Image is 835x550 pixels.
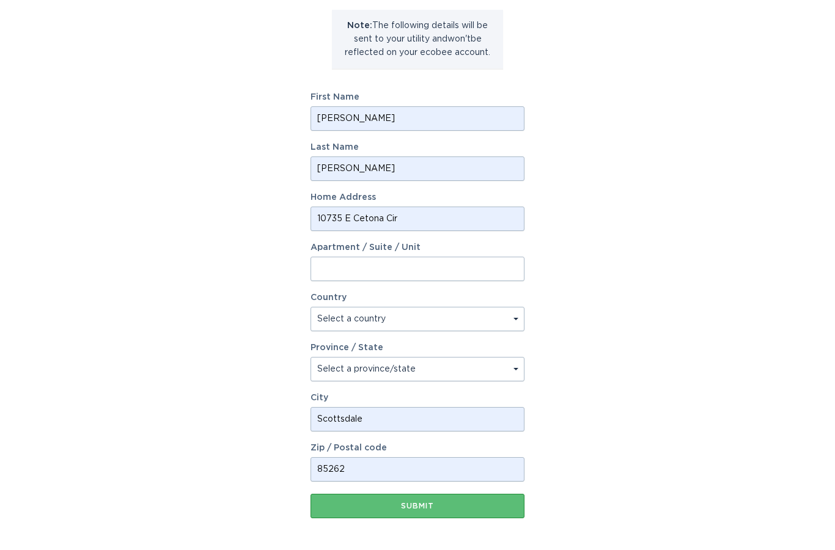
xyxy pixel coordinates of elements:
label: First Name [311,93,524,101]
label: Home Address [311,193,524,202]
label: City [311,394,524,402]
label: Last Name [311,143,524,152]
p: The following details will be sent to your utility and won't be reflected on your ecobee account. [341,19,494,59]
strong: Note: [347,21,372,30]
label: Apartment / Suite / Unit [311,243,524,252]
label: Province / State [311,343,383,352]
div: Submit [317,502,518,510]
label: Zip / Postal code [311,444,524,452]
button: Submit [311,494,524,518]
label: Country [311,293,347,302]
